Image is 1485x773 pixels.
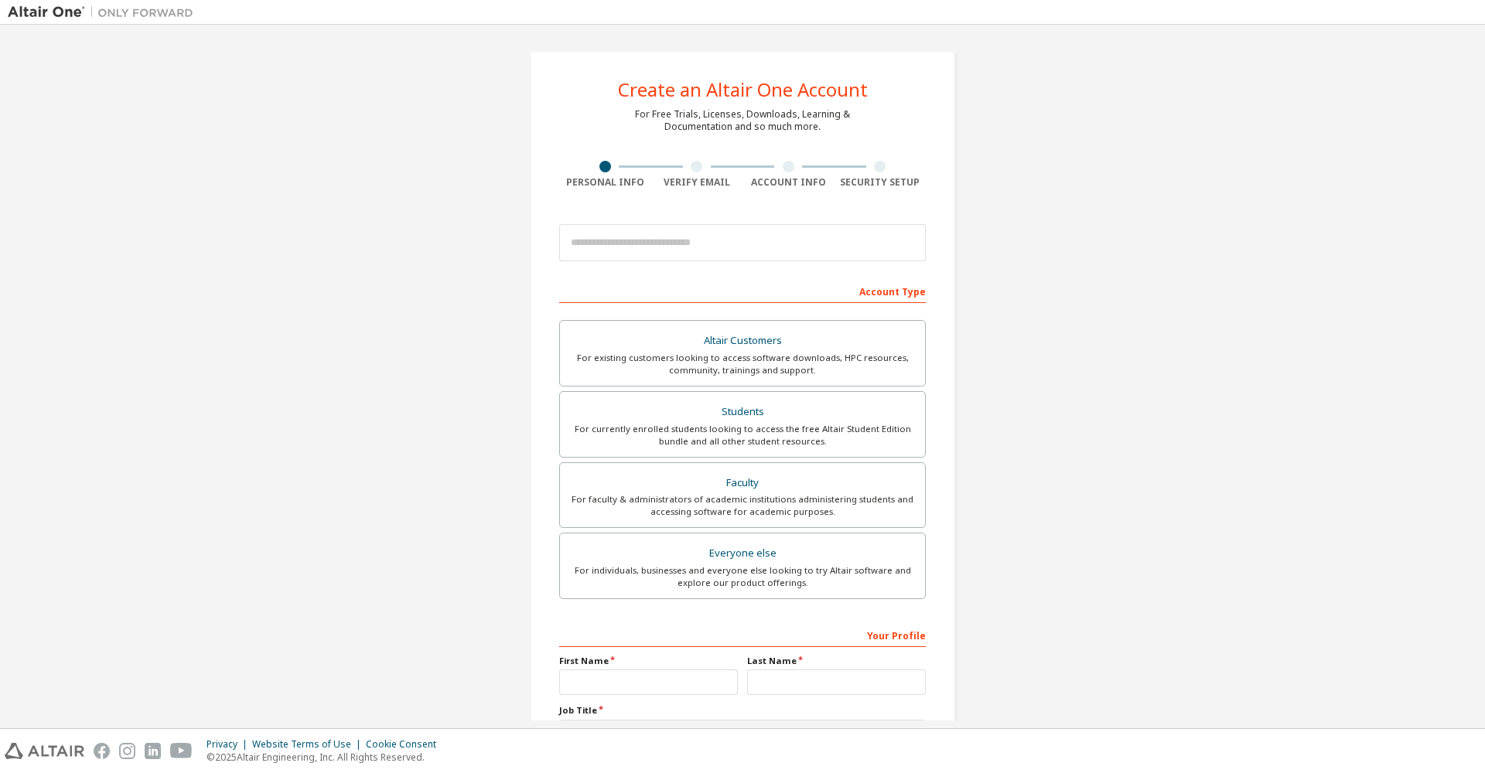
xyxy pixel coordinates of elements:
div: Privacy [207,738,252,751]
div: Personal Info [559,176,651,189]
div: For Free Trials, Licenses, Downloads, Learning & Documentation and so much more. [635,108,850,133]
div: Account Info [742,176,835,189]
div: For existing customers looking to access software downloads, HPC resources, community, trainings ... [569,352,916,376]
div: For individuals, businesses and everyone else looking to try Altair software and explore our prod... [569,564,916,589]
div: Your Profile [559,622,926,647]
img: linkedin.svg [145,743,161,759]
div: Cookie Consent [366,738,445,751]
div: Security Setup [835,176,927,189]
div: Altair Customers [569,330,916,352]
div: For currently enrolled students looking to access the free Altair Student Edition bundle and all ... [569,423,916,448]
label: First Name [559,655,738,667]
div: Everyone else [569,543,916,564]
img: altair_logo.svg [5,743,84,759]
img: instagram.svg [119,743,135,759]
img: youtube.svg [170,743,193,759]
div: Verify Email [651,176,743,189]
div: Create an Altair One Account [618,80,868,99]
div: For faculty & administrators of academic institutions administering students and accessing softwa... [569,493,916,518]
img: facebook.svg [94,743,110,759]
div: Account Type [559,278,926,303]
label: Last Name [747,655,926,667]
div: Website Terms of Use [252,738,366,751]
div: Faculty [569,472,916,494]
label: Job Title [559,704,926,717]
img: Altair One [8,5,201,20]
p: © 2025 Altair Engineering, Inc. All Rights Reserved. [207,751,445,764]
div: Students [569,401,916,423]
